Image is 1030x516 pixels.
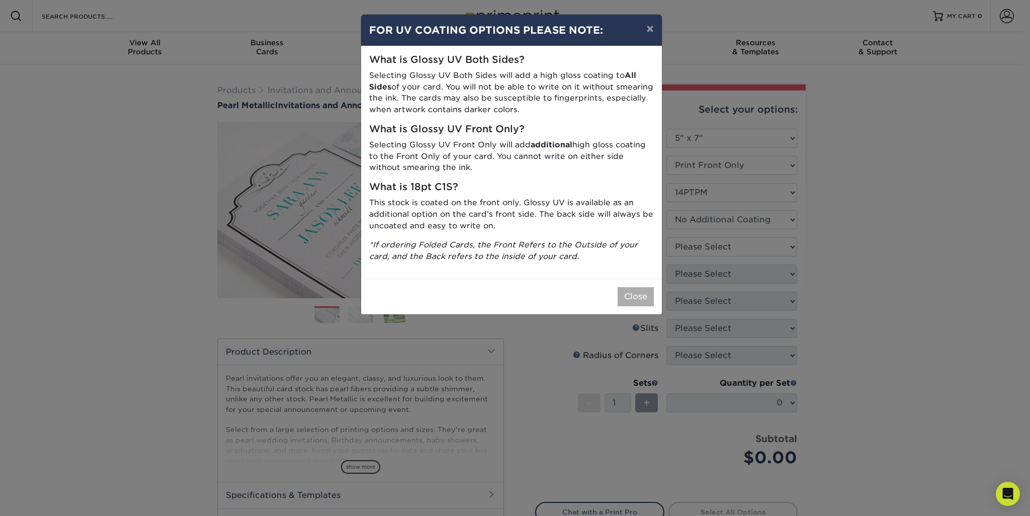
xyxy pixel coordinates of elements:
button: × [638,15,661,43]
p: Selecting Glossy UV Both Sides will add a high gloss coating to of your card. You will not be abl... [369,70,654,116]
h5: What is Glossy UV Front Only? [369,124,654,135]
strong: additional [531,140,572,149]
i: *If ordering Folded Cards, the Front Refers to the Outside of your card, and the Back refers to t... [369,240,638,261]
h5: What is 18pt C1S? [369,182,654,193]
p: Selecting Glossy UV Front Only will add high gloss coating to the Front Only of your card. You ca... [369,139,654,174]
button: Close [618,287,654,306]
div: Open Intercom Messenger [996,482,1020,506]
h4: FOR UV COATING OPTIONS PLEASE NOTE: [369,23,654,38]
h5: What is Glossy UV Both Sides? [369,54,654,66]
strong: All Sides [369,70,636,92]
p: This stock is coated on the front only. Glossy UV is available as an additional option on the car... [369,197,654,231]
